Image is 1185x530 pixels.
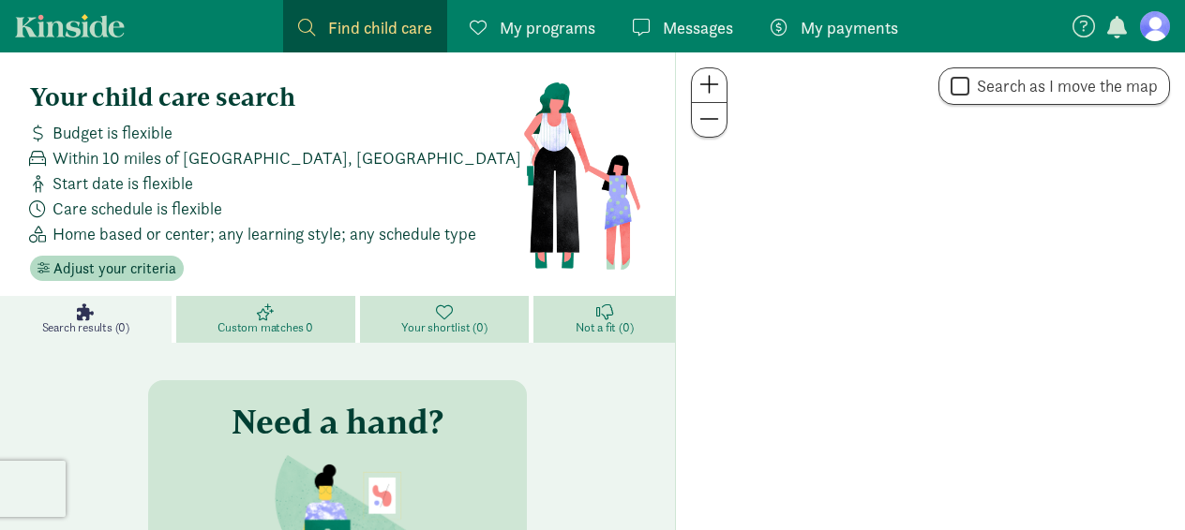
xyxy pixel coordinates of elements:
[533,296,675,343] a: Not a fit (0)
[30,256,184,282] button: Adjust your criteria
[801,15,898,40] span: My payments
[969,75,1158,97] label: Search as I move the map
[576,320,633,335] span: Not a fit (0)
[52,221,476,246] span: Home based or center; any learning style; any schedule type
[401,320,487,335] span: Your shortlist (0)
[663,15,733,40] span: Messages
[328,15,432,40] span: Find child care
[176,296,360,343] a: Custom matches 0
[360,296,534,343] a: Your shortlist (0)
[217,320,313,335] span: Custom matches 0
[30,82,522,112] h4: Your child care search
[52,120,172,145] span: Budget is flexible
[52,170,193,196] span: Start date is flexible
[53,258,176,280] span: Adjust your criteria
[500,15,595,40] span: My programs
[42,320,129,335] span: Search results (0)
[52,196,222,221] span: Care schedule is flexible
[52,145,521,170] span: Within 10 miles of [GEOGRAPHIC_DATA], [GEOGRAPHIC_DATA]
[232,403,443,440] h3: Need a hand?
[15,14,125,37] a: Kinside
